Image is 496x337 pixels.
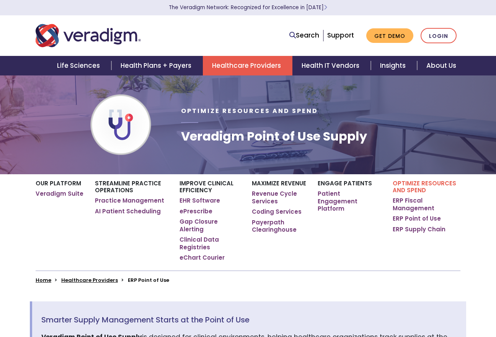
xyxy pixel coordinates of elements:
[169,4,327,11] a: The Veradigm Network: Recognized for Excellence in [DATE]Learn More
[179,218,240,233] a: Gap Closure Alerting
[95,197,164,204] a: Practice Management
[203,56,292,75] a: Healthcare Providers
[393,226,445,233] a: ERP Supply Chain
[111,56,203,75] a: Health Plans + Payers
[252,190,306,205] a: Revenue Cycle Services
[393,215,441,222] a: ERP Point of Use
[41,314,457,326] span: Smarter Supply Management Starts at the Point of Use
[327,31,354,40] a: Support
[318,190,381,213] a: Patient Engagement Platform
[366,28,413,43] a: Get Demo
[421,28,457,44] a: Login
[36,276,51,284] a: Home
[417,56,465,75] a: About Us
[371,56,417,75] a: Insights
[179,197,220,204] a: EHR Software
[292,56,371,75] a: Health IT Vendors
[48,56,111,75] a: Life Sciences
[289,30,319,41] a: Search
[36,23,141,48] img: Veradigm logo
[324,4,327,11] span: Learn More
[36,190,83,198] a: Veradigm Suite
[181,106,318,115] span: Optimize Resources and Spend
[179,236,240,251] a: Clinical Data Registries
[95,208,161,215] a: AI Patient Scheduling
[179,208,212,215] a: ePrescribe
[393,197,460,212] a: ERP Fiscal Management
[179,254,225,262] a: eChart Courier
[61,276,118,284] a: Healthcare Providers
[181,129,367,144] h1: Veradigm Point of Use Supply
[252,219,306,234] a: Payerpath Clearinghouse
[252,208,302,216] a: Coding Services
